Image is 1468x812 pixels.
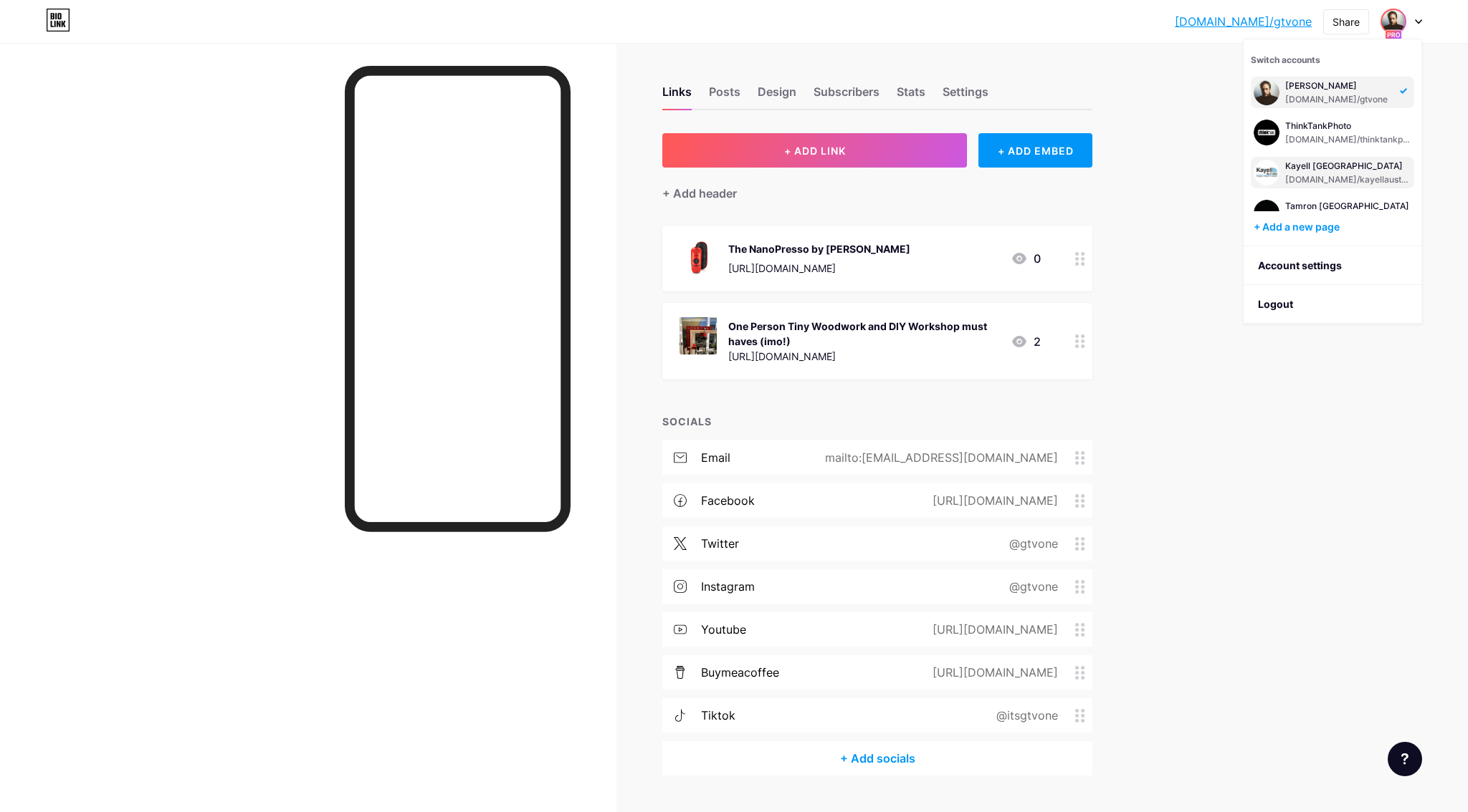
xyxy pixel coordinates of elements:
div: + Add socials [662,741,1092,775]
div: SOCIALS [662,414,1092,429]
img: Simon Pollock [1254,160,1279,185]
div: Links [662,83,692,109]
div: [DOMAIN_NAME]/gtvone [1285,94,1391,105]
img: One Person Tiny Woodwork and DIY Workshop must haves (imo!) [680,317,717,354]
div: mailto:[EMAIL_ADDRESS][DOMAIN_NAME] [802,449,1075,466]
div: [URL][DOMAIN_NAME] [728,349,999,364]
div: [DOMAIN_NAME]/thinktankphoto [1285,134,1411,145]
div: Tamron [GEOGRAPHIC_DATA] [1285,200,1409,212]
div: @gtvone [986,578,1075,595]
div: + Add header [662,185,737,202]
div: Stats [897,83,925,109]
div: [URL][DOMAIN_NAME] [910,492,1075,509]
div: Design [758,83,796,109]
a: [DOMAIN_NAME]/gtvone [1175,13,1312,30]
div: [PERSON_NAME] [1285,80,1391,92]
div: The NanoPresso by [PERSON_NAME] [728,241,910,256]
img: Simon Pollock [1254,200,1279,226]
div: Posts [709,83,740,109]
div: + Add a new page [1254,220,1414,234]
div: [URL][DOMAIN_NAME] [910,621,1075,638]
div: youtube [701,621,746,638]
div: + ADD EMBED [978,133,1092,168]
div: One Person Tiny Woodwork and DIY Workshop must haves (imo!) [728,319,999,349]
div: @gtvone [986,535,1075,552]
div: twitter [701,535,739,552]
div: [URL][DOMAIN_NAME] [728,261,910,276]
div: Settings [943,83,988,109]
div: instagram [701,578,755,595]
div: @itsgtvone [973,707,1075,724]
div: ThinkTankPhoto [1285,120,1411,132]
div: buymeacoffee [701,664,779,681]
img: Simon Pollock [1254,120,1279,145]
div: tiktok [701,707,735,724]
div: [DOMAIN_NAME]/kayellaustralia [1285,174,1411,185]
div: 2 [1011,333,1041,350]
img: Simon Pollock [1254,79,1279,105]
li: Logout [1244,285,1421,324]
div: Share [1333,14,1360,29]
div: Subscribers [814,83,880,109]
img: The NanoPresso by Wacaco [680,240,717,277]
div: Kayell [GEOGRAPHIC_DATA] [1285,160,1411,172]
img: Simon Pollock [1382,10,1405,33]
span: Switch accounts [1251,54,1320,65]
button: + ADD LINK [662,133,967,168]
div: 0 [1011,250,1041,267]
div: facebook [701,492,755,509]
a: Account settings [1244,246,1421,285]
div: email [701,449,730,466]
span: + ADD LINK [784,145,846,157]
div: [URL][DOMAIN_NAME] [910,664,1075,681]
